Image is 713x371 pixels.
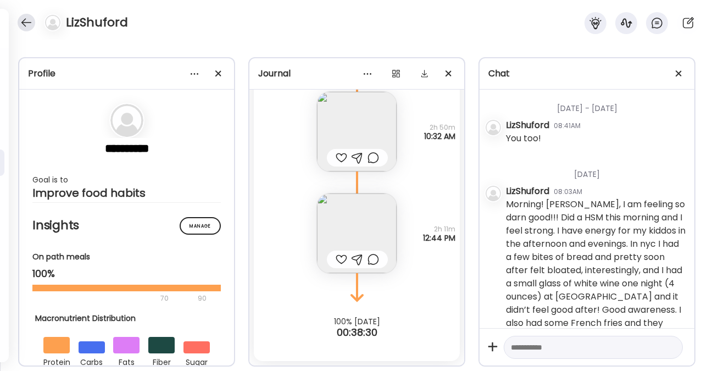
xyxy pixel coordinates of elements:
div: sugar [183,353,210,369]
div: 08:41AM [554,121,581,131]
span: 12:44 PM [423,234,455,242]
div: 08:03AM [554,187,582,197]
h2: Insights [32,217,221,234]
div: Manage [180,217,221,235]
div: [DATE] - [DATE] [506,90,686,119]
div: fats [113,353,140,369]
div: Chat [488,67,686,80]
div: You too! [506,132,541,145]
img: images%2Fb4ckvHTGZGXnYlnA4XB42lPq5xF2%2FMBB1ZrBPvNqStOQZotqM%2FNO7Uku5FtYMDke4bVvC0_240 [317,92,397,171]
img: images%2Fb4ckvHTGZGXnYlnA4XB42lPq5xF2%2FRYiygsbA0Fhnws97tY83%2FqMvZQb7pQP9AUCPZZLv0_240 [317,193,397,273]
div: LizShuford [506,119,549,132]
img: bg-avatar-default.svg [486,120,501,135]
img: bg-avatar-default.svg [486,186,501,201]
div: 100% [DATE] [249,317,464,326]
div: [DATE] [506,156,686,185]
img: bg-avatar-default.svg [45,15,60,30]
span: 2h 11m [423,225,455,234]
span: 10:32 AM [424,132,455,141]
div: On path meals [32,251,221,263]
div: Goal is to [32,173,221,186]
div: 00:38:30 [249,326,464,339]
div: protein [43,353,70,369]
div: fiber [148,353,175,369]
img: bg-avatar-default.svg [110,104,143,137]
h4: LizShuford [66,14,128,31]
div: 90 [197,292,208,305]
div: carbs [79,353,105,369]
div: Profile [28,67,225,80]
div: 70 [32,292,194,305]
span: 2h 50m [424,123,455,132]
div: 100% [32,267,221,280]
div: Improve food habits [32,186,221,200]
div: Macronutrient Distribution [35,313,219,324]
div: Journal [258,67,455,80]
div: LizShuford [506,185,549,198]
